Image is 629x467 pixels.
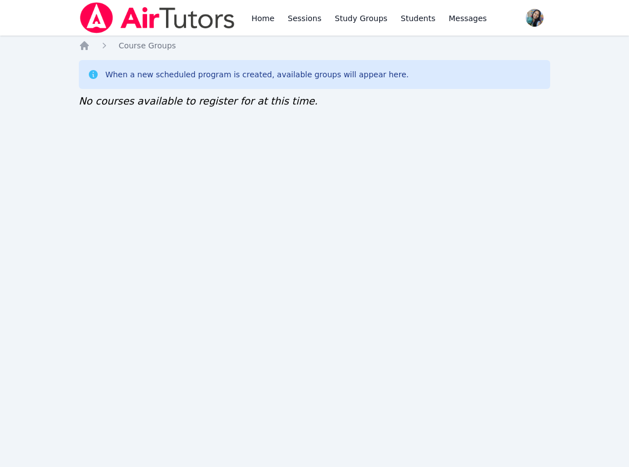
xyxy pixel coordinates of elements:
span: Course Groups [119,41,176,50]
img: Air Tutors [79,2,236,33]
span: Messages [449,13,487,24]
div: When a new scheduled program is created, available groups will appear here. [105,69,409,80]
span: No courses available to register for at this time. [79,95,318,107]
nav: Breadcrumb [79,40,551,51]
a: Course Groups [119,40,176,51]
